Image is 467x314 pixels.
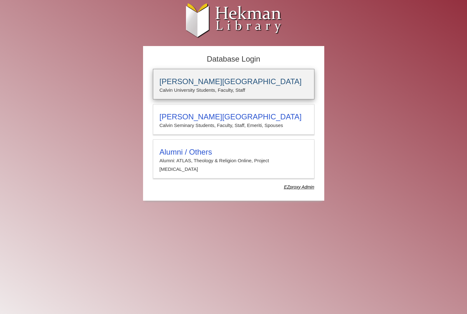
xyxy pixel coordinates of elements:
p: Alumni: ATLAS, Theology & Religion Online, Project [MEDICAL_DATA] [160,157,308,173]
h3: [PERSON_NAME][GEOGRAPHIC_DATA] [160,77,308,86]
h2: Database Login [150,53,318,66]
a: [PERSON_NAME][GEOGRAPHIC_DATA]Calvin University Students, Faculty, Staff [153,69,314,99]
h3: Alumni / Others [160,148,308,157]
p: Calvin University Students, Faculty, Staff [160,86,308,94]
summary: Alumni / OthersAlumni: ATLAS, Theology & Religion Online, Project [MEDICAL_DATA] [160,148,308,173]
h3: [PERSON_NAME][GEOGRAPHIC_DATA] [160,112,308,121]
dfn: Use Alumni login [284,184,314,190]
a: [PERSON_NAME][GEOGRAPHIC_DATA]Calvin Seminary Students, Faculty, Staff, Emeriti, Spouses [153,104,314,135]
p: Calvin Seminary Students, Faculty, Staff, Emeriti, Spouses [160,121,308,130]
